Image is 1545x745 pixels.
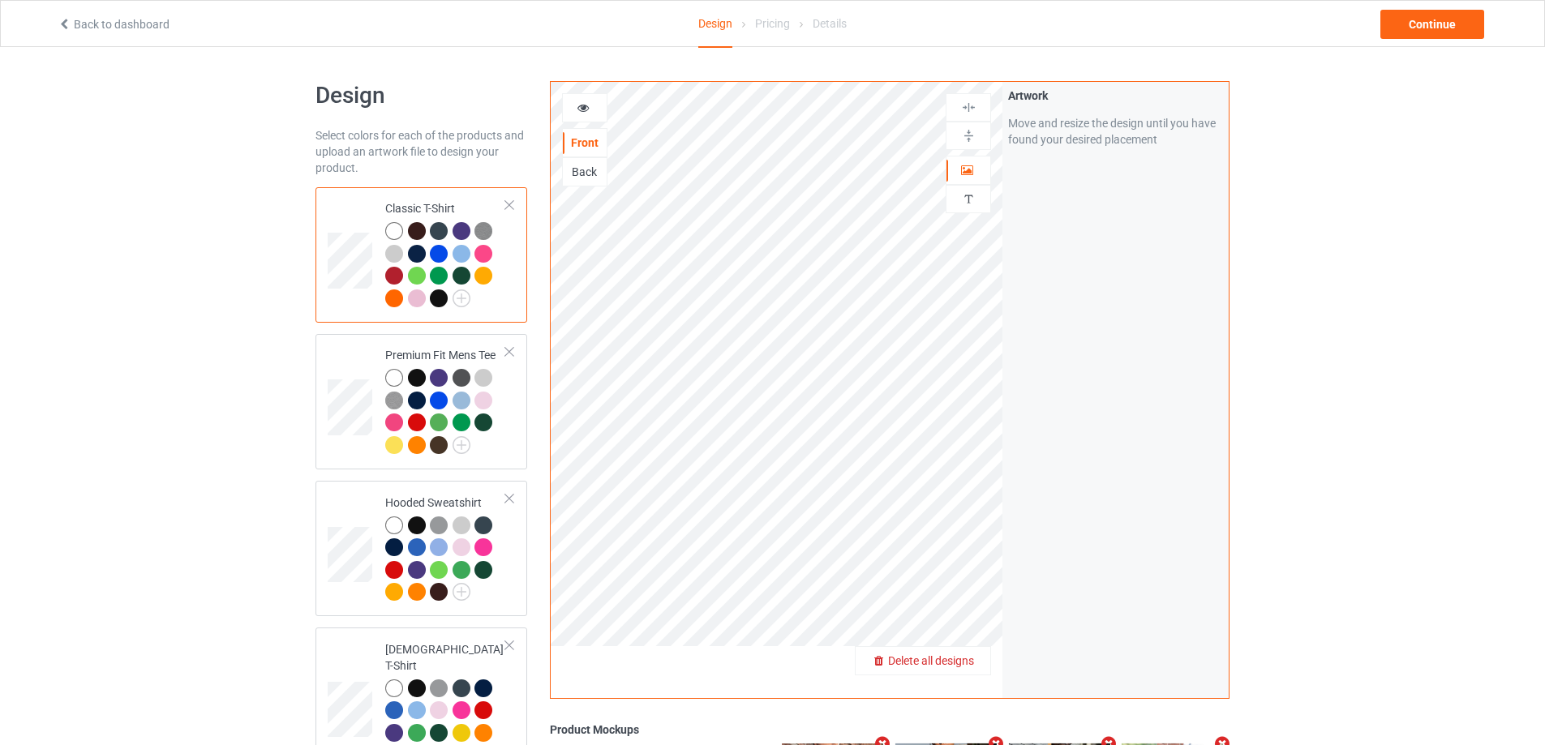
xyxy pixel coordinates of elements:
div: Hooded Sweatshirt [315,481,527,616]
div: Classic T-Shirt [385,200,506,306]
img: svg%3E%0A [961,191,976,207]
a: Back to dashboard [58,18,170,31]
div: Select colors for each of the products and upload an artwork file to design your product. [315,127,527,176]
img: svg+xml;base64,PD94bWwgdmVyc2lvbj0iMS4wIiBlbmNvZGluZz0iVVRGLTgiPz4KPHN2ZyB3aWR0aD0iMjJweCIgaGVpZ2... [453,289,470,307]
img: svg%3E%0A [961,100,976,115]
img: svg+xml;base64,PD94bWwgdmVyc2lvbj0iMS4wIiBlbmNvZGluZz0iVVRGLTgiPz4KPHN2ZyB3aWR0aD0iMjJweCIgaGVpZ2... [453,583,470,601]
div: Front [563,135,607,151]
div: Design [698,1,732,48]
span: Delete all designs [888,654,974,667]
div: Classic T-Shirt [315,187,527,323]
div: Back [563,164,607,180]
div: Pricing [755,1,790,46]
div: Move and resize the design until you have found your desired placement [1008,115,1223,148]
div: Continue [1380,10,1484,39]
h1: Design [315,81,527,110]
div: Artwork [1008,88,1223,104]
div: Premium Fit Mens Tee [315,334,527,469]
img: heather_texture.png [474,222,492,240]
div: Details [813,1,847,46]
div: Product Mockups [550,721,1230,738]
img: svg%3E%0A [961,128,976,143]
img: heather_texture.png [385,392,403,409]
div: Hooded Sweatshirt [385,495,506,600]
div: Premium Fit Mens Tee [385,347,506,452]
img: svg+xml;base64,PD94bWwgdmVyc2lvbj0iMS4wIiBlbmNvZGluZz0iVVRGLTgiPz4KPHN2ZyB3aWR0aD0iMjJweCIgaGVpZ2... [453,436,470,454]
